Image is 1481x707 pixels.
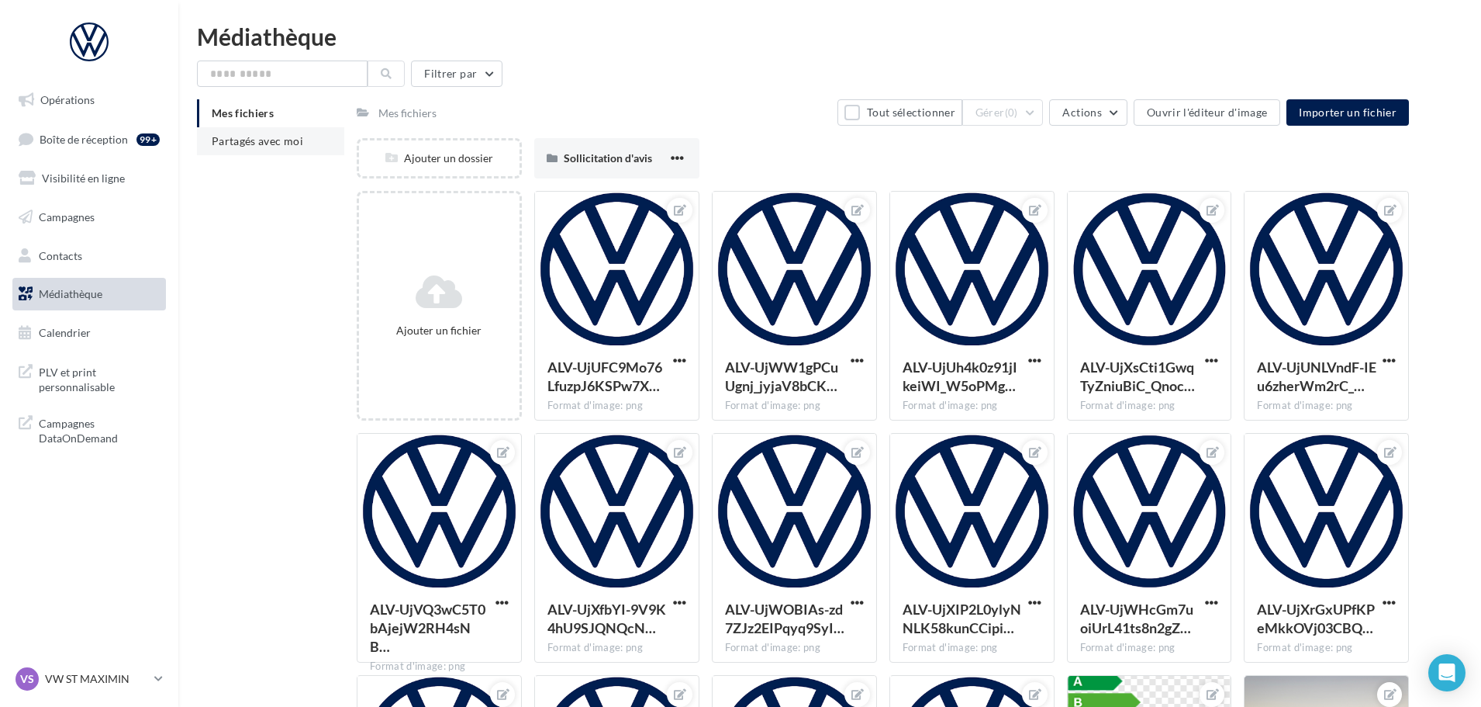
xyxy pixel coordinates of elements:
[903,641,1041,655] div: Format d'image: png
[9,355,169,401] a: PLV et print personnalisable
[1257,399,1396,413] div: Format d'image: png
[903,359,1017,394] span: ALV-UjUh4k0z91jIkeiWI_W5oPMgQ8YqNkKZ3sCUV4PgamHUoW4JjRYmNQ
[20,671,34,687] span: VS
[197,25,1462,48] div: Médiathèque
[903,399,1041,413] div: Format d'image: png
[9,123,169,156] a: Boîte de réception99+
[1257,641,1396,655] div: Format d'image: png
[39,248,82,262] span: Contacts
[1062,106,1101,119] span: Actions
[1080,641,1219,655] div: Format d'image: png
[40,132,128,145] span: Boîte de réception
[40,93,95,106] span: Opérations
[547,601,666,636] span: ALV-UjXfbYI-9V9K4hU9SJQNQcNEq-lWCdfaN9hIjw51e65JGKBgr3y5Tg
[547,641,686,655] div: Format d'image: png
[378,106,437,121] div: Mes fichiers
[547,399,686,413] div: Format d'image: png
[725,641,864,655] div: Format d'image: png
[42,172,125,185] span: Visibilité en ligne
[725,359,838,394] span: ALV-UjWW1gPCuUgnj_jyjaV8bCKUQ5RlKUx1-JkD4poPxv5EzgNDfEio4A
[1134,99,1280,126] button: Ouvrir l'éditeur d'image
[411,61,502,87] button: Filtrer par
[136,133,160,146] div: 99+
[359,151,520,166] div: Ajouter un dossier
[9,240,169,272] a: Contacts
[1286,99,1409,126] button: Importer un fichier
[45,671,148,687] p: VW ST MAXIMIN
[725,399,864,413] div: Format d'image: png
[9,201,169,234] a: Campagnes
[1257,601,1375,636] span: ALV-UjXrGxUPfKPeMkkOVj03CBQwClqysN2yQE751gJdxqoUfJ2zsVflHA
[9,407,169,452] a: Campagnes DataOnDemand
[9,162,169,195] a: Visibilité en ligne
[962,99,1044,126] button: Gérer(0)
[39,413,160,446] span: Campagnes DataOnDemand
[1299,106,1396,119] span: Importer un fichier
[837,99,961,126] button: Tout sélectionner
[903,601,1021,636] span: ALV-UjXIP2L0ylyNNLK58kunCCipi6kl59IcgW25p5T4U-KnYf6wLX6c_w
[1005,106,1018,119] span: (0)
[564,151,652,165] span: Sollicitation d'avis
[370,601,485,655] span: ALV-UjVQ3wC5T0bAjejW2RH4sNB4ecOytYBROga-6Dz14nJYjBqSC2bZwA
[12,664,166,694] a: VS VW ST MAXIMIN
[9,84,169,116] a: Opérations
[1080,359,1195,394] span: ALV-UjXsCti1GwqTyZniuBiC_QnocZ5zx65kOvyg4tGzFQ1XXz74266E9Q
[1049,99,1127,126] button: Actions
[370,660,509,674] div: Format d'image: png
[39,362,160,395] span: PLV et print personnalisable
[212,134,303,147] span: Partagés avec moi
[1080,399,1219,413] div: Format d'image: png
[725,601,844,636] span: ALV-UjWOBIAs-zd7ZJz2EIPqyq9SyI0chAypVUAN-ZifhWO1xLGg-yMWag
[39,326,91,339] span: Calendrier
[1257,359,1376,394] span: ALV-UjUNLVndF-IEu6zherWm2rC_2uQGw2LNq94H3W-uqp5ztwaNjCzlhQ
[1428,654,1465,691] div: Open Intercom Messenger
[39,287,102,300] span: Médiathèque
[39,210,95,224] span: Campagnes
[9,278,169,310] a: Médiathèque
[212,106,274,120] span: Mes fichiers
[9,317,169,349] a: Calendrier
[365,323,513,338] div: Ajouter un fichier
[1080,601,1193,636] span: ALV-UjWHcGm7uoiUrL41ts8n2gZqZAIXBGM4WD8J_TYlG1lLLnoPkQFHxw
[547,359,662,394] span: ALV-UjUFC9Mo76LfuzpJ6KSPw7X6yQ1FxZDv74Uc-mnR1O6-NgLBY9CCiw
